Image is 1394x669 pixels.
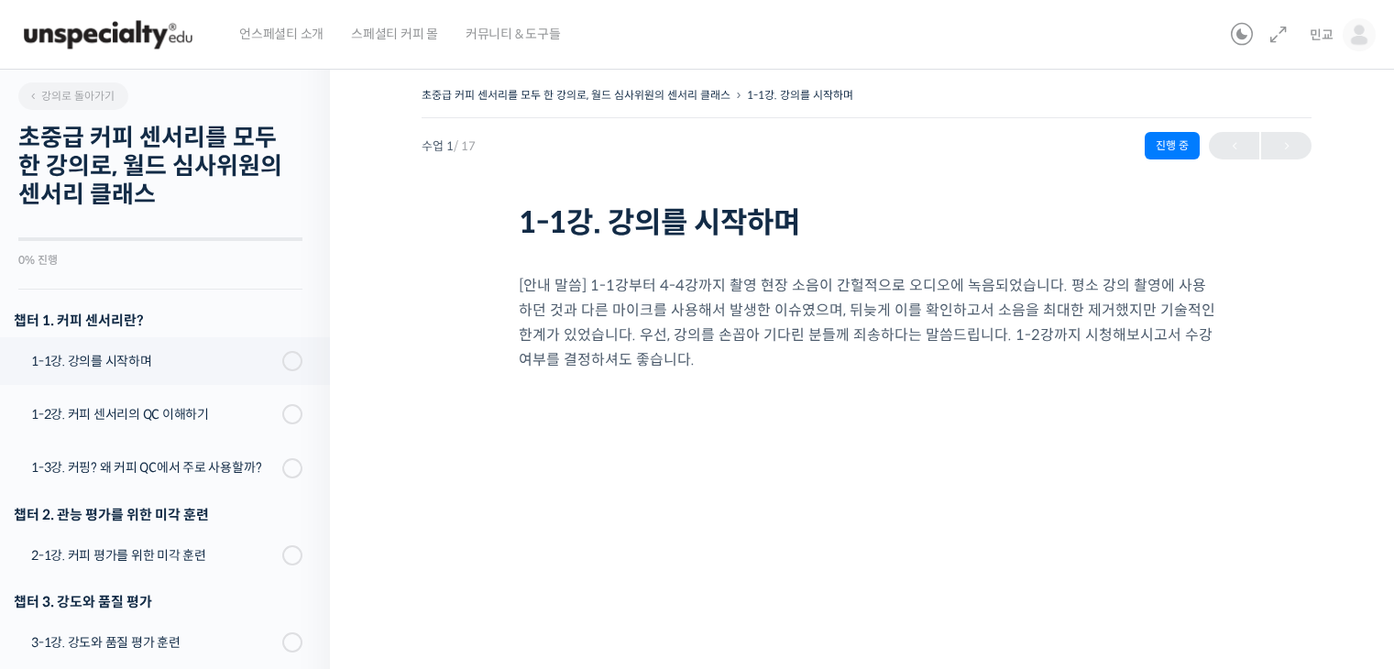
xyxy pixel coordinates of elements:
[14,589,302,614] div: 챕터 3. 강도와 품질 평가
[1145,132,1200,159] div: 진행 중
[519,273,1215,372] p: [안내 말씀] 1-1강부터 4-4강까지 촬영 현장 소음이 간헐적으로 오디오에 녹음되었습니다. 평소 강의 촬영에 사용하던 것과 다른 마이크를 사용해서 발생한 이슈였으며, 뒤늦게...
[31,351,277,371] div: 1-1강. 강의를 시작하며
[454,138,476,154] span: / 17
[27,89,115,103] span: 강의로 돌아가기
[519,205,1215,240] h1: 1-1강. 강의를 시작하며
[14,502,302,527] div: 챕터 2. 관능 평가를 위한 미각 훈련
[422,140,476,152] span: 수업 1
[18,124,302,210] h2: 초중급 커피 센서리를 모두 한 강의로, 월드 심사위원의 센서리 클래스
[18,255,302,266] div: 0% 진행
[31,632,277,653] div: 3-1강. 강도와 품질 평가 훈련
[31,545,277,565] div: 2-1강. 커피 평가를 위한 미각 훈련
[14,308,302,333] h3: 챕터 1. 커피 센서리란?
[1310,27,1334,43] span: 민교
[31,404,277,424] div: 1-2강. 커피 센서리의 QC 이해하기
[422,88,730,102] a: 초중급 커피 센서리를 모두 한 강의로, 월드 심사위원의 센서리 클래스
[18,82,128,110] a: 강의로 돌아가기
[747,88,853,102] a: 1-1강. 강의를 시작하며
[31,457,277,477] div: 1-3강. 커핑? 왜 커피 QC에서 주로 사용할까?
